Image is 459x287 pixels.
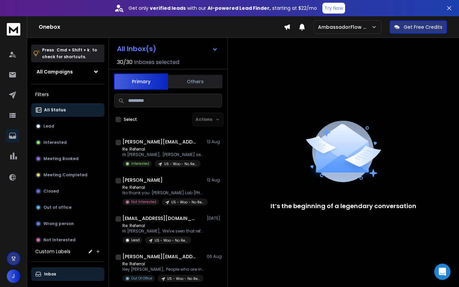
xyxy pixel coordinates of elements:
p: Get Free Credits [404,24,442,30]
span: 30 / 30 [117,58,133,66]
p: Wrong person [43,221,74,226]
button: Interested [31,136,104,149]
p: All Status [44,107,66,113]
p: Meeting Completed [43,172,87,178]
p: US - Woo - No Ref - CMO + Founders [167,276,200,281]
p: It’s the beginning of a legendary conversation [271,201,416,211]
p: Interested [131,161,149,166]
p: Inbox [44,271,56,277]
button: Wrong person [31,217,104,230]
p: Re: Referral [122,223,204,228]
button: Meeting Completed [31,168,104,182]
p: Hey [PERSON_NAME], People who are into [122,267,204,272]
strong: verified leads [150,5,186,12]
h1: [PERSON_NAME][EMAIL_ADDRESS][DOMAIN_NAME] [122,253,197,260]
button: All Status [31,103,104,117]
button: Meeting Booked [31,152,104,165]
p: Meeting Booked [43,156,79,161]
h3: Inboxes selected [134,58,179,66]
p: 12 Aug [207,177,222,183]
h3: Custom Labels [35,248,71,255]
p: Out of office [43,205,72,210]
h1: All Campaigns [37,68,73,75]
span: Cmd + Shift + k [56,46,91,54]
p: Closed [43,189,59,194]
h1: [PERSON_NAME][EMAIL_ADDRESS][DOMAIN_NAME] [122,138,197,145]
p: Not Interested [43,237,76,243]
p: Hi [PERSON_NAME], [PERSON_NAME] sent you an [122,152,204,157]
p: No thank you [PERSON_NAME] Lab [PHONE_NUMBER] Cell [122,190,204,196]
p: Lead [131,238,140,243]
p: Re: Referral [122,147,204,152]
button: Get Free Credits [390,20,447,34]
p: Out Of Office [131,276,152,281]
button: Lead [31,119,104,133]
button: All Campaigns [31,65,104,79]
button: Closed [31,184,104,198]
p: US - Woo - No Ref - CMO + Founders [164,161,197,167]
p: Lead [43,124,54,129]
button: J [7,269,20,283]
label: Select [124,117,137,122]
p: Interested [43,140,67,145]
p: AmbassadorFlow Sales [318,24,371,30]
img: logo [7,23,20,36]
p: 12 Aug [207,139,222,145]
button: All Inbox(s) [112,42,223,56]
strong: AI-powered Lead Finder, [207,5,271,12]
p: Re: Referral [122,261,204,267]
p: [DATE] [207,216,222,221]
div: Open Intercom Messenger [434,264,451,280]
button: Out of office [31,201,104,214]
h3: Filters [31,90,104,99]
p: Press to check for shortcuts. [42,47,97,60]
button: Others [168,74,222,89]
h1: Onebox [39,23,284,31]
h1: [EMAIL_ADDRESS][DOMAIN_NAME] [122,215,197,222]
button: Not Interested [31,233,104,247]
button: Primary [114,73,168,90]
p: Re: Referral [122,185,204,190]
p: 06 Aug [207,254,222,259]
p: Try Now [324,5,343,12]
button: Inbox [31,267,104,281]
h1: All Inbox(s) [117,45,156,52]
p: Not Interested [131,199,156,204]
p: Get only with our starting at $22/mo [128,5,317,12]
p: US - Woo - No Ref - CMO + Founders [171,200,204,205]
h1: [PERSON_NAME] [122,177,163,183]
button: Try Now [322,3,345,14]
p: Hi [PERSON_NAME], We've seen that referral [122,228,204,234]
p: US - Woo - No Ref - CMO + Founders [155,238,187,243]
